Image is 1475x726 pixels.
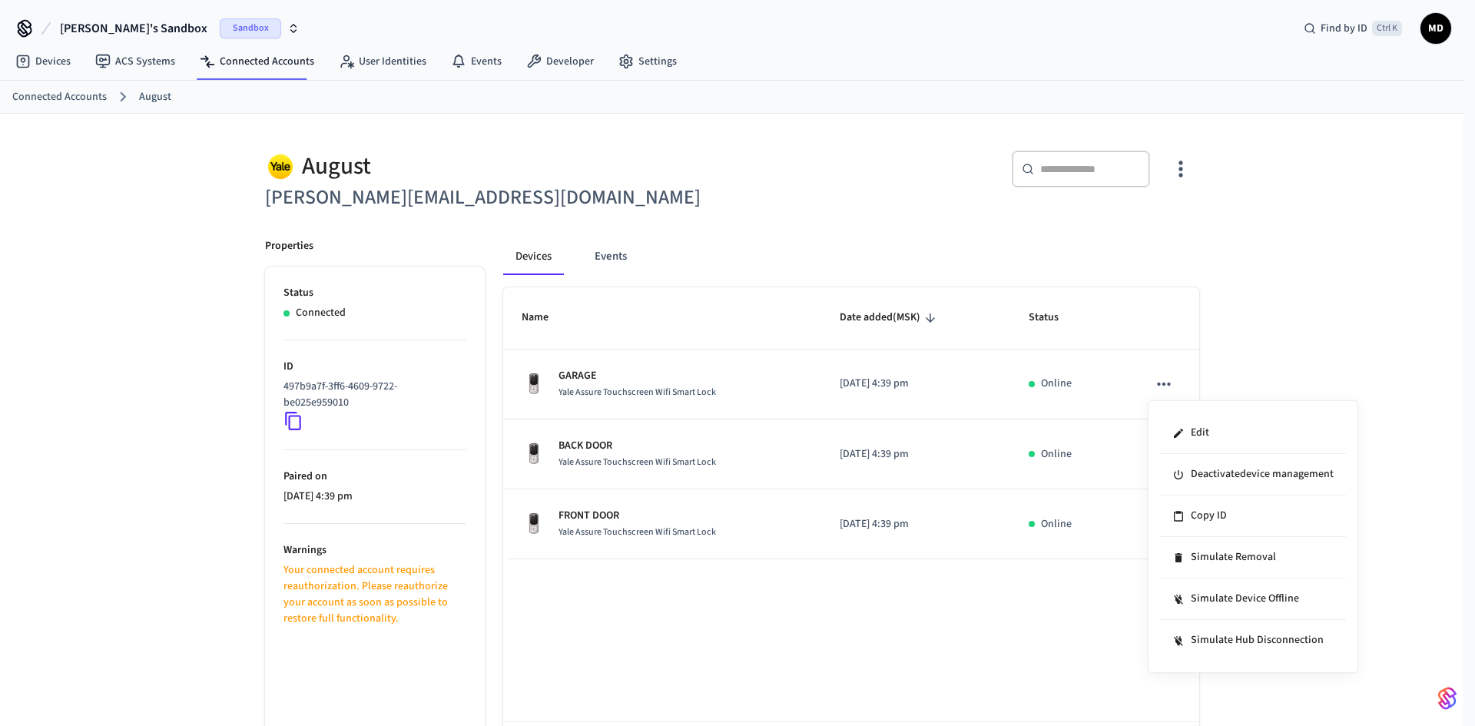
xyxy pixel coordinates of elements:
li: Deactivate device management [1160,454,1346,496]
img: SeamLogoGradient.69752ec5.svg [1438,686,1457,711]
li: Simulate Hub Disconnection [1160,620,1346,661]
li: Edit [1160,413,1346,454]
li: Copy ID [1160,496,1346,537]
li: Simulate Removal [1160,537,1346,578]
li: Simulate Device Offline [1160,578,1346,620]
